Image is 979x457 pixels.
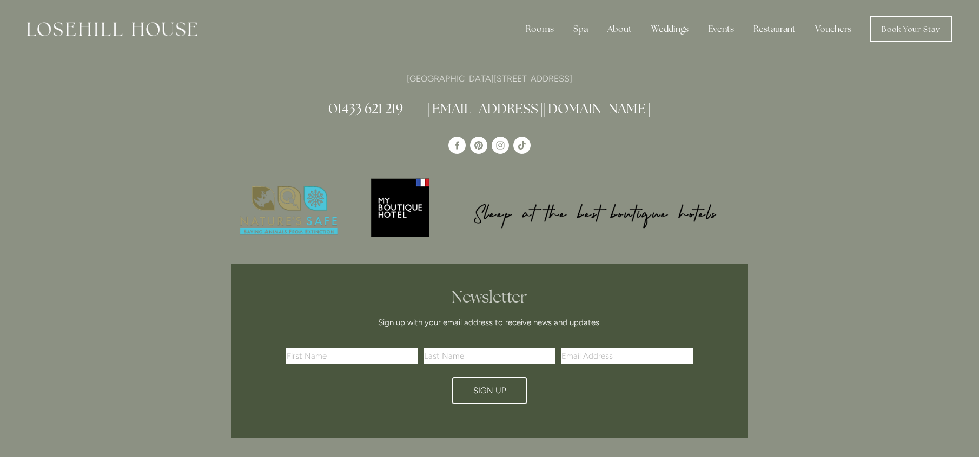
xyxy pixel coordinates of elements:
button: Sign Up [452,377,527,404]
a: Pinterest [470,137,487,154]
p: [GEOGRAPHIC_DATA][STREET_ADDRESS] [231,71,748,86]
img: Losehill House [27,22,197,36]
a: TikTok [513,137,531,154]
input: Email Address [561,348,693,364]
a: Instagram [492,137,509,154]
img: My Boutique Hotel - Logo [365,177,749,237]
div: About [599,18,640,40]
a: Losehill House Hotel & Spa [448,137,466,154]
span: Sign Up [473,386,506,395]
p: Sign up with your email address to receive news and updates. [290,316,689,329]
img: Nature's Safe - Logo [231,177,347,245]
a: Book Your Stay [870,16,952,42]
div: Spa [565,18,597,40]
div: Weddings [643,18,697,40]
div: Events [699,18,743,40]
h2: Newsletter [290,287,689,307]
input: First Name [286,348,418,364]
div: Restaurant [745,18,804,40]
input: Last Name [424,348,555,364]
div: Rooms [517,18,563,40]
a: 01433 621 219 [328,100,403,117]
a: Vouchers [806,18,860,40]
a: [EMAIL_ADDRESS][DOMAIN_NAME] [427,100,651,117]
